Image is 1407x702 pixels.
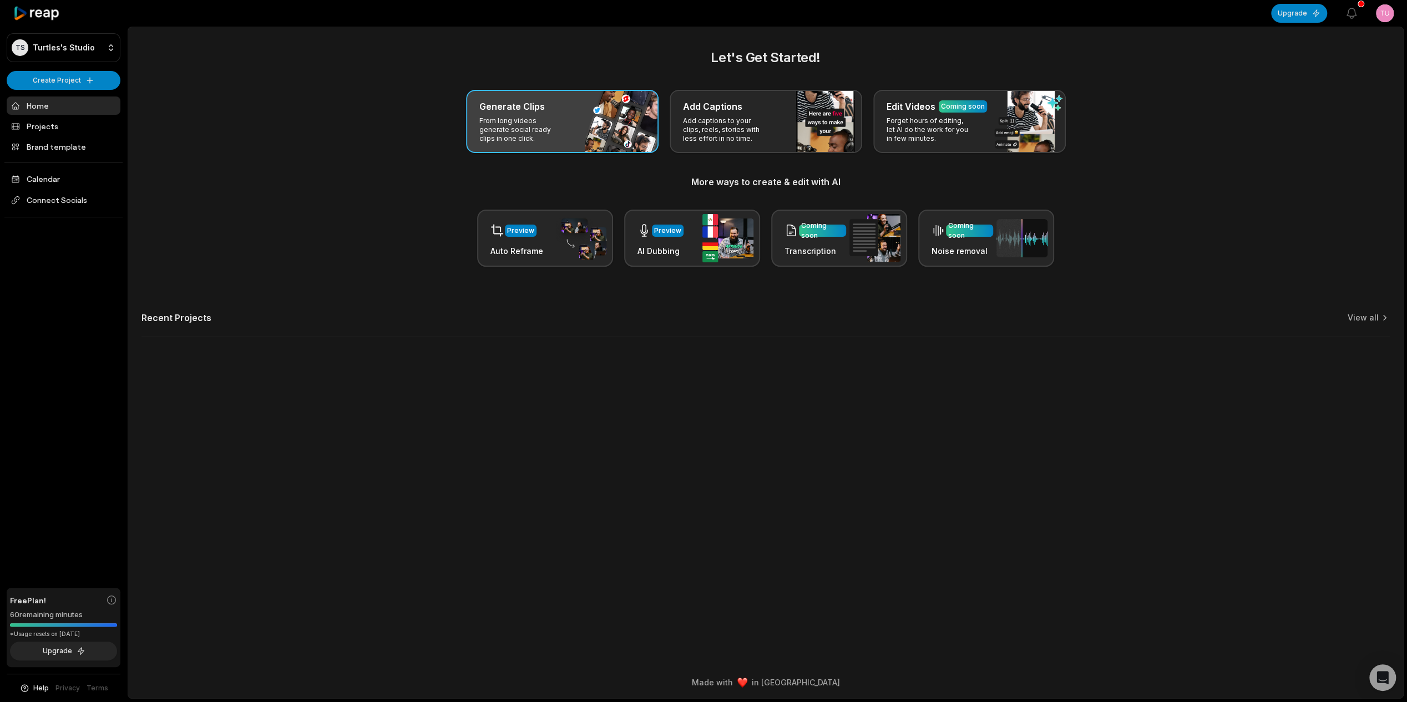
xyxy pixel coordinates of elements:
[887,100,935,113] h3: Edit Videos
[479,100,545,113] h3: Generate Clips
[932,245,993,257] h3: Noise removal
[941,101,985,111] div: Coming soon
[996,219,1047,257] img: noise_removal.png
[55,683,80,693] a: Privacy
[141,312,211,323] h2: Recent Projects
[7,138,120,156] a: Brand template
[138,676,1393,688] div: Made with in [GEOGRAPHIC_DATA]
[637,245,684,257] h3: AI Dubbing
[1348,312,1379,323] a: View all
[1369,664,1396,691] div: Open Intercom Messenger
[555,217,606,260] img: auto_reframe.png
[849,214,900,262] img: transcription.png
[7,190,120,210] span: Connect Socials
[702,214,753,262] img: ai_dubbing.png
[10,609,117,620] div: 60 remaining minutes
[10,594,46,606] span: Free Plan!
[7,96,120,115] a: Home
[948,221,991,241] div: Coming soon
[33,683,49,693] span: Help
[785,245,846,257] h3: Transcription
[12,39,28,56] div: TS
[490,245,543,257] h3: Auto Reframe
[7,170,120,188] a: Calendar
[7,71,120,90] button: Create Project
[141,48,1390,68] h2: Let's Get Started!
[7,117,120,135] a: Projects
[683,100,742,113] h3: Add Captions
[479,116,565,143] p: From long videos generate social ready clips in one click.
[737,678,747,688] img: heart emoji
[654,226,681,236] div: Preview
[507,226,534,236] div: Preview
[1271,4,1327,23] button: Upgrade
[887,116,973,143] p: Forget hours of editing, let AI do the work for you in few minutes.
[10,630,117,638] div: *Usage resets on [DATE]
[683,116,769,143] p: Add captions to your clips, reels, stories with less effort in no time.
[19,683,49,693] button: Help
[10,642,117,660] button: Upgrade
[801,221,844,241] div: Coming soon
[33,43,95,53] p: Turtles's Studio
[87,683,108,693] a: Terms
[141,175,1390,189] h3: More ways to create & edit with AI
